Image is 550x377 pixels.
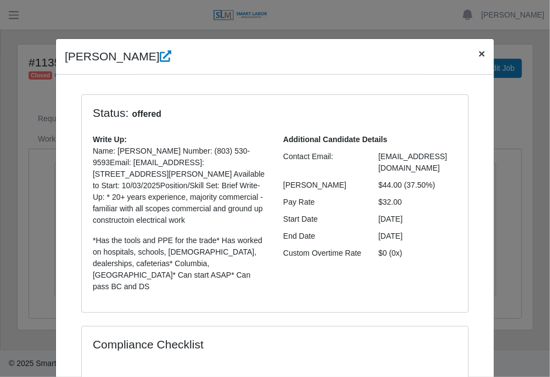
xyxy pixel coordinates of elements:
[371,213,466,225] div: [DATE]
[275,196,371,208] div: Pay Rate
[371,179,466,191] div: $44.00 (37.50%)
[275,179,371,191] div: [PERSON_NAME]
[93,106,362,121] h4: Status:
[379,249,403,257] span: $0 (0x)
[93,135,127,144] b: Write Up:
[93,145,267,226] p: Name: [PERSON_NAME] Number: (803) 530-9593Email: [EMAIL_ADDRESS]: [STREET_ADDRESS][PERSON_NAME] A...
[379,232,403,240] span: [DATE]
[379,152,447,172] span: [EMAIL_ADDRESS][DOMAIN_NAME]
[283,135,388,144] b: Additional Candidate Details
[479,47,485,60] span: ×
[275,230,371,242] div: End Date
[275,151,371,174] div: Contact Email:
[275,213,371,225] div: Start Date
[470,39,494,68] button: Close
[93,235,267,292] p: *Has the tools and PPE for the trade* Has worked on hospitals, schools, [DEMOGRAPHIC_DATA], deale...
[93,337,330,351] h4: Compliance Checklist
[128,108,165,121] span: offered
[371,196,466,208] div: $32.00
[65,48,171,65] h4: [PERSON_NAME]
[275,247,371,259] div: Custom Overtime Rate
